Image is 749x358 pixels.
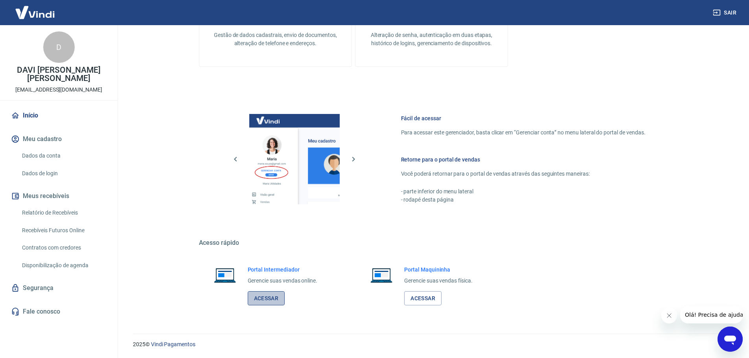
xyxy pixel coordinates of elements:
h6: Portal Maquininha [404,266,473,274]
span: Olá! Precisa de ajuda? [5,6,66,12]
iframe: Mensagem da empresa [680,306,743,323]
img: Imagem de um notebook aberto [365,266,398,285]
a: Relatório de Recebíveis [19,205,108,221]
button: Sair [711,6,740,20]
p: Gerencie suas vendas física. [404,277,473,285]
h6: Retorne para o portal de vendas [401,156,646,163]
p: Alteração de senha, autenticação em duas etapas, histórico de logins, gerenciamento de dispositivos. [368,31,495,48]
p: Gerencie suas vendas online. [248,277,318,285]
button: Meu cadastro [9,130,108,148]
img: Imagem da dashboard mostrando o botão de gerenciar conta na sidebar no lado esquerdo [249,114,340,204]
a: Início [9,107,108,124]
a: Vindi Pagamentos [151,341,195,347]
a: Acessar [248,291,285,306]
h6: Portal Intermediador [248,266,318,274]
p: Você poderá retornar para o portal de vendas através das seguintes maneiras: [401,170,646,178]
h5: Acesso rápido [199,239,664,247]
p: - rodapé desta página [401,196,646,204]
p: Para acessar este gerenciador, basta clicar em “Gerenciar conta” no menu lateral do portal de ven... [401,129,646,137]
a: Dados de login [19,165,108,182]
button: Meus recebíveis [9,187,108,205]
a: Acessar [404,291,442,306]
img: Imagem de um notebook aberto [208,266,241,285]
p: Gestão de dados cadastrais, envio de documentos, alteração de telefone e endereços. [212,31,339,48]
a: Dados da conta [19,148,108,164]
a: Fale conosco [9,303,108,320]
a: Segurança [9,279,108,297]
iframe: Botão para abrir a janela de mensagens [718,327,743,352]
iframe: Fechar mensagem [661,308,677,323]
p: 2025 © [133,340,730,349]
h6: Fácil de acessar [401,114,646,122]
a: Disponibilização de agenda [19,257,108,274]
a: Contratos com credores [19,240,108,256]
a: Recebíveis Futuros Online [19,222,108,239]
div: D [43,31,75,63]
p: DAVI [PERSON_NAME] [PERSON_NAME] [6,66,111,83]
p: - parte inferior do menu lateral [401,187,646,196]
p: [EMAIL_ADDRESS][DOMAIN_NAME] [15,86,102,94]
img: Vindi [9,0,61,24]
